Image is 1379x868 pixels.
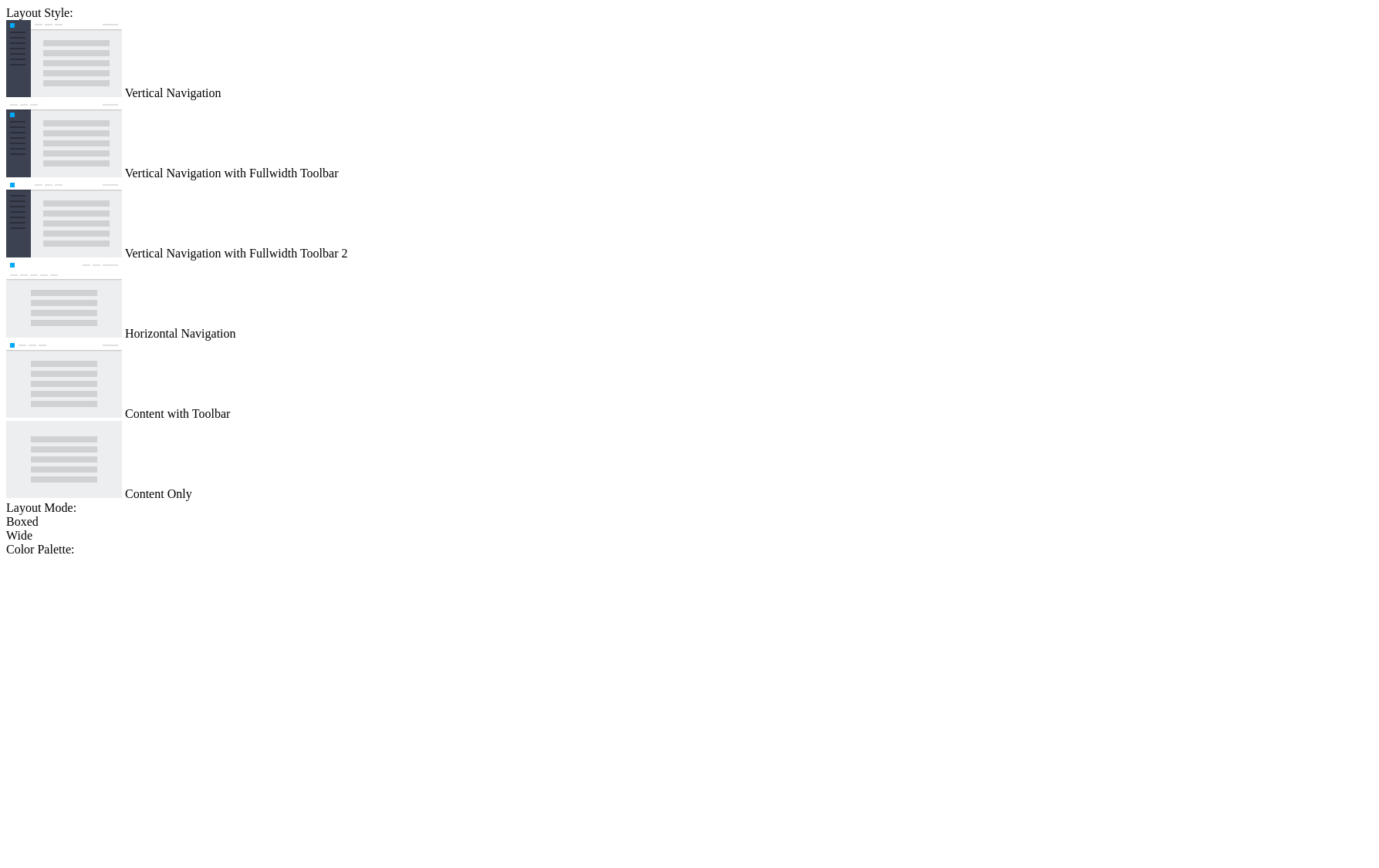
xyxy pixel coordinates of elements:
img: vertical-nav-with-full-toolbar.jpg [6,100,122,177]
span: Content Only [125,487,192,500]
img: horizontal-nav.jpg [6,261,122,338]
img: content-only.jpg [6,421,122,498]
div: Color Palette: [6,543,1373,557]
div: Wide [6,529,1373,543]
span: Vertical Navigation with Fullwidth Toolbar [125,167,339,180]
img: vertical-nav.jpg [6,20,122,97]
span: Vertical Navigation with Fullwidth Toolbar 2 [125,247,348,260]
div: Boxed [6,515,1373,529]
span: Horizontal Navigation [125,327,236,340]
span: Vertical Navigation [125,86,221,99]
img: content-with-toolbar.jpg [6,341,122,418]
img: vertical-nav-with-full-toolbar-2.jpg [6,180,122,257]
div: Layout Style: [6,6,1373,20]
span: Content with Toolbar [125,407,230,420]
div: Layout Mode: [6,501,1373,515]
